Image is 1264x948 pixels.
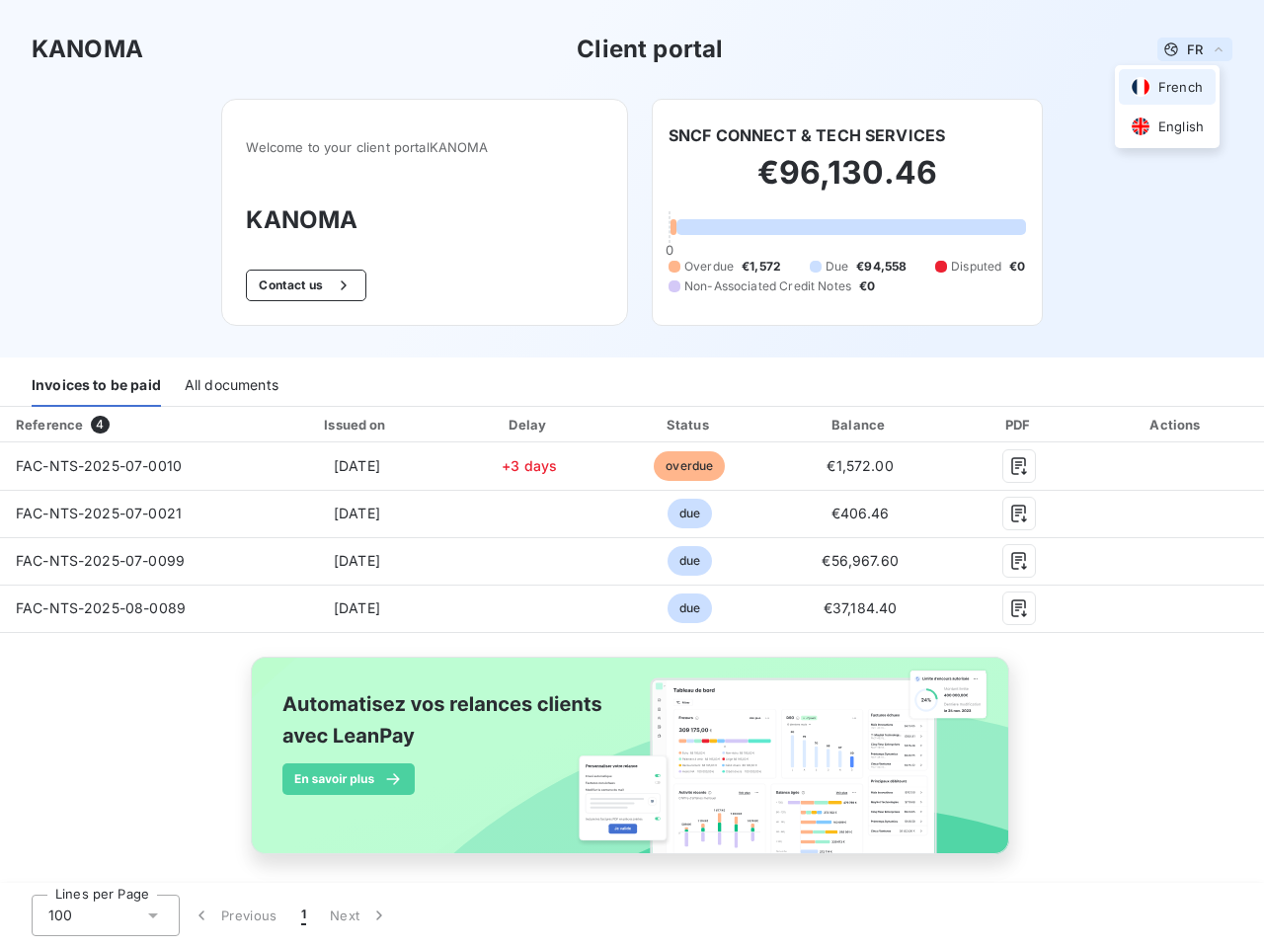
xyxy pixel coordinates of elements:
[824,599,898,616] span: €37,184.40
[318,895,401,936] button: Next
[289,895,318,936] button: 1
[32,32,143,67] h3: KANOMA
[669,153,1026,212] h2: €96,130.46
[16,552,185,569] span: FAC-NTS-2025-07-0099
[16,417,83,433] div: Reference
[953,415,1086,434] div: PDF
[1158,78,1203,97] span: French
[822,552,899,569] span: €56,967.60
[668,546,712,576] span: due
[742,258,781,276] span: €1,572
[831,505,890,521] span: €406.46
[91,416,109,434] span: 4
[612,415,767,434] div: Status
[185,365,278,407] div: All documents
[16,505,182,521] span: FAC-NTS-2025-07-0021
[180,895,289,936] button: Previous
[668,593,712,623] span: due
[684,277,851,295] span: Non-Associated Credit Notes
[859,277,875,295] span: €0
[16,457,182,474] span: FAC-NTS-2025-07-0010
[16,599,186,616] span: FAC-NTS-2025-08-0089
[334,457,380,474] span: [DATE]
[1009,258,1025,276] span: €0
[48,906,72,925] span: 100
[246,270,365,301] button: Contact us
[684,258,734,276] span: Overdue
[666,242,673,258] span: 0
[826,258,848,276] span: Due
[775,415,945,434] div: Balance
[334,505,380,521] span: [DATE]
[246,202,603,238] h3: KANOMA
[668,499,712,528] span: due
[1158,118,1204,136] span: English
[502,457,557,474] span: +3 days
[334,599,380,616] span: [DATE]
[669,123,945,147] h6: SNCF CONNECT & TECH SERVICES
[246,139,603,155] span: Welcome to your client portal KANOMA
[1187,41,1203,57] span: FR
[577,32,723,67] h3: Client portal
[301,906,306,925] span: 1
[654,451,725,481] span: overdue
[951,258,1001,276] span: Disputed
[455,415,604,434] div: Delay
[827,457,893,474] span: €1,572.00
[233,645,1031,888] img: banner
[334,552,380,569] span: [DATE]
[267,415,447,434] div: Issued on
[32,365,161,407] div: Invoices to be paid
[1094,415,1260,434] div: Actions
[856,258,907,276] span: €94,558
